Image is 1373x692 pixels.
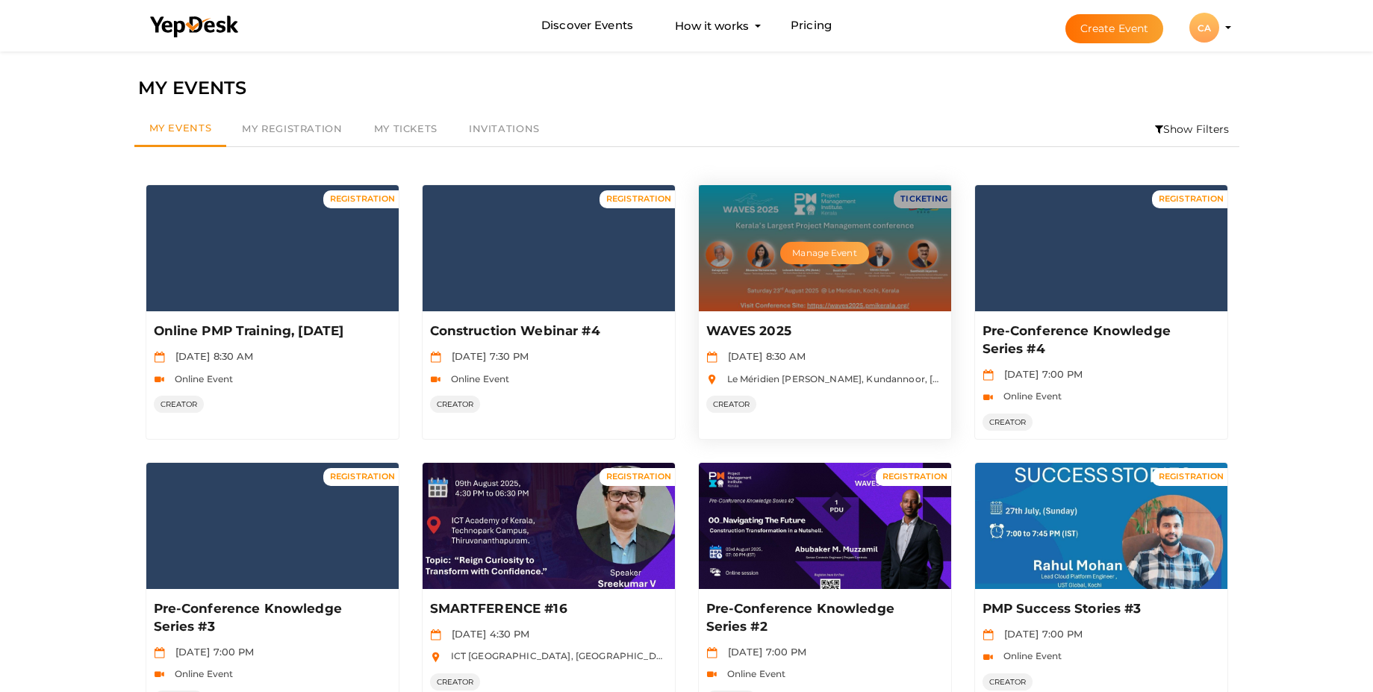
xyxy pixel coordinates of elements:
profile-pic: CA [1189,22,1219,34]
span: CREATOR [154,396,205,413]
p: PMP Success Stories #3 [983,600,1215,618]
img: calendar.svg [983,629,994,640]
a: My Tickets [358,112,453,146]
span: Online Event [996,650,1062,661]
span: CREATOR [983,414,1033,431]
img: video-icon.svg [983,392,994,403]
img: video-icon.svg [983,652,994,663]
p: WAVES 2025 [706,322,939,340]
img: calendar.svg [430,629,441,640]
span: [DATE] 8:30 AM [168,350,254,362]
a: My Events [134,112,227,147]
span: Online Event [167,668,234,679]
p: Online PMP Training, [DATE] [154,322,387,340]
span: My Events [149,122,212,134]
span: Online Event [167,373,234,384]
span: [DATE] 7:00 PM [720,646,807,658]
span: [DATE] 7:00 PM [997,368,1083,380]
a: My Registration [226,112,358,146]
img: video-icon.svg [154,374,165,385]
span: Online Event [996,390,1062,402]
img: calendar.svg [154,647,165,658]
li: Show Filters [1145,112,1239,146]
div: CA [1189,13,1219,43]
p: Pre-Conference Knowledge Series #4 [983,322,1215,358]
img: video-icon.svg [430,374,441,385]
img: calendar.svg [706,647,717,658]
span: [DATE] 7:30 PM [444,350,529,362]
span: [DATE] 7:00 PM [168,646,255,658]
p: Construction Webinar #4 [430,322,663,340]
span: Le Méridien [PERSON_NAME], Kundannoor, [GEOGRAPHIC_DATA], [GEOGRAPHIC_DATA], [GEOGRAPHIC_DATA], [... [720,373,1354,384]
span: ICT [GEOGRAPHIC_DATA], [GEOGRAPHIC_DATA], [GEOGRAPHIC_DATA], [GEOGRAPHIC_DATA], [GEOGRAPHIC_DATA]... [443,650,1215,661]
span: My Registration [242,122,342,134]
a: Pricing [791,12,832,40]
p: Pre-Conference Knowledge Series #3 [154,600,387,636]
button: Manage Event [780,242,868,264]
a: Discover Events [541,12,633,40]
span: Online Event [443,373,510,384]
p: Pre-Conference Knowledge Series #2 [706,600,939,636]
span: CREATOR [430,673,481,691]
img: calendar.svg [430,352,441,363]
button: Create Event [1065,14,1164,43]
span: Online Event [720,668,786,679]
a: Invitations [453,112,555,146]
img: calendar.svg [983,370,994,381]
img: calendar.svg [154,352,165,363]
p: SMARTFERENCE #16 [430,600,663,618]
span: [DATE] 4:30 PM [444,628,530,640]
img: calendar.svg [706,352,717,363]
img: location.svg [706,374,717,385]
span: Invitations [469,122,540,134]
span: [DATE] 8:30 AM [720,350,806,362]
button: How it works [670,12,753,40]
div: MY EVENTS [138,74,1236,102]
span: CREATOR [983,673,1033,691]
img: location.svg [430,652,441,663]
img: video-icon.svg [154,669,165,680]
button: CA [1185,12,1224,43]
span: [DATE] 7:00 PM [997,628,1083,640]
span: My Tickets [374,122,438,134]
span: CREATOR [430,396,481,413]
img: video-icon.svg [706,669,717,680]
span: CREATOR [706,396,757,413]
